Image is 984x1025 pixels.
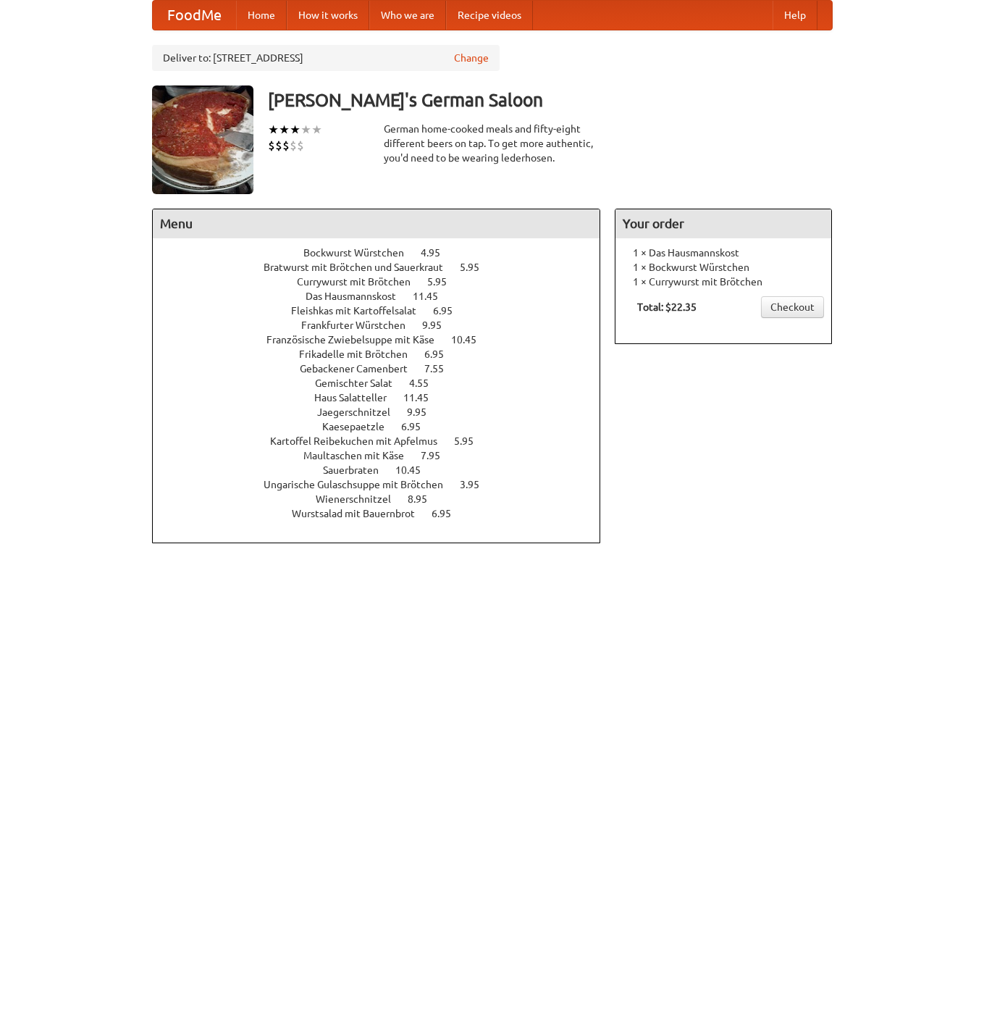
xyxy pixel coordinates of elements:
span: 5.95 [427,276,461,288]
li: 1 × Currywurst mit Brötchen [623,275,824,289]
a: Kartoffel Reibekuchen mit Apfelmus 5.95 [270,435,500,447]
li: ★ [279,122,290,138]
a: Gemischter Salat 4.55 [315,377,455,389]
span: 6.95 [432,508,466,519]
a: Wurstsalad mit Bauernbrot 6.95 [292,508,478,519]
span: Französische Zwiebelsuppe mit Käse [266,334,449,346]
a: Checkout [761,296,824,318]
span: 11.45 [403,392,443,403]
span: Bockwurst Würstchen [303,247,419,259]
span: Maultaschen mit Käse [303,450,419,461]
span: 10.45 [451,334,491,346]
a: Kaesepaetzle 6.95 [322,421,447,432]
a: How it works [287,1,369,30]
a: Help [773,1,817,30]
li: $ [268,138,275,154]
span: 9.95 [407,406,441,418]
li: $ [297,138,304,154]
span: Wurstsalad mit Bauernbrot [292,508,429,519]
span: Das Hausmannskost [306,290,411,302]
span: Frikadelle mit Brötchen [299,348,422,360]
h4: Menu [153,209,600,238]
a: Jaegerschnitzel 9.95 [317,406,453,418]
a: Sauerbraten 10.45 [323,464,447,476]
li: ★ [290,122,300,138]
div: German home-cooked meals and fifty-eight different beers on tap. To get more authentic, you'd nee... [384,122,601,165]
span: 3.95 [460,479,494,490]
span: Fleishkas mit Kartoffelsalat [291,305,431,317]
li: 1 × Bockwurst Würstchen [623,260,824,275]
span: 7.55 [424,363,458,375]
a: Haus Salatteller 11.45 [314,392,455,403]
span: Kartoffel Reibekuchen mit Apfelmus [270,435,452,447]
li: 1 × Das Hausmannskost [623,246,824,260]
a: Frikadelle mit Brötchen 6.95 [299,348,471,360]
a: Gebackener Camenbert 7.55 [300,363,471,375]
li: ★ [311,122,322,138]
span: Bratwurst mit Brötchen und Sauerkraut [264,262,458,273]
span: Sauerbraten [323,464,393,476]
a: Frankfurter Würstchen 9.95 [301,319,468,331]
a: Bratwurst mit Brötchen und Sauerkraut 5.95 [264,262,506,273]
span: Gemischter Salat [315,377,407,389]
span: 11.45 [413,290,453,302]
a: Bockwurst Würstchen 4.95 [303,247,467,259]
a: Recipe videos [446,1,533,30]
li: $ [282,138,290,154]
div: Deliver to: [STREET_ADDRESS] [152,45,500,71]
span: Jaegerschnitzel [317,406,405,418]
a: FoodMe [153,1,236,30]
span: Wienerschnitzel [316,493,405,505]
a: Ungarische Gulaschsuppe mit Brötchen 3.95 [264,479,506,490]
a: Change [454,51,489,65]
span: 5.95 [454,435,488,447]
span: Haus Salatteller [314,392,401,403]
a: Das Hausmannskost 11.45 [306,290,465,302]
h3: [PERSON_NAME]'s German Saloon [268,85,833,114]
li: $ [290,138,297,154]
a: Currywurst mit Brötchen 5.95 [297,276,474,288]
a: Französische Zwiebelsuppe mit Käse 10.45 [266,334,503,346]
span: 6.95 [433,305,467,317]
span: Currywurst mit Brötchen [297,276,425,288]
span: 5.95 [460,262,494,273]
a: Maultaschen mit Käse 7.95 [303,450,467,461]
span: Kaesepaetzle [322,421,399,432]
span: Frankfurter Würstchen [301,319,420,331]
span: 4.55 [409,377,443,389]
span: 8.95 [408,493,442,505]
li: ★ [268,122,279,138]
span: Ungarische Gulaschsuppe mit Brötchen [264,479,458,490]
a: Who we are [369,1,446,30]
a: Fleishkas mit Kartoffelsalat 6.95 [291,305,479,317]
b: Total: $22.35 [637,301,697,313]
h4: Your order [615,209,831,238]
img: angular.jpg [152,85,253,194]
span: 7.95 [421,450,455,461]
a: Wienerschnitzel 8.95 [316,493,454,505]
li: ★ [300,122,311,138]
span: 6.95 [401,421,435,432]
span: 6.95 [424,348,458,360]
span: Gebackener Camenbert [300,363,422,375]
span: 9.95 [422,319,456,331]
span: 10.45 [395,464,435,476]
li: $ [275,138,282,154]
span: 4.95 [421,247,455,259]
a: Home [236,1,287,30]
